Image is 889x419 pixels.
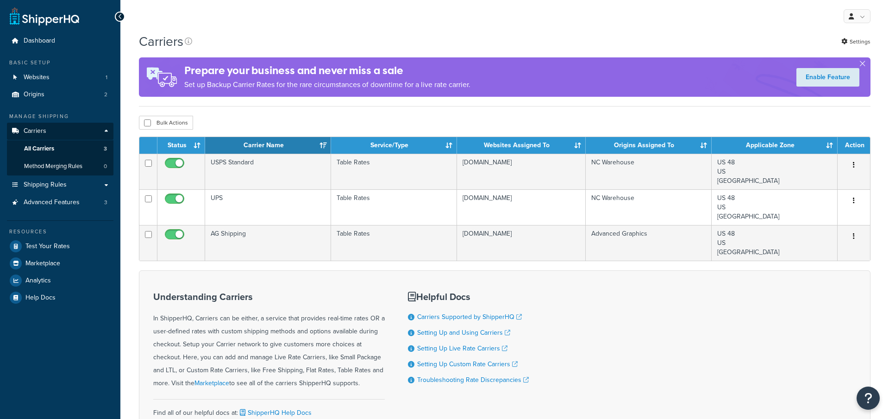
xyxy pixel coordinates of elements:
a: ShipperHQ Help Docs [238,408,312,418]
span: Marketplace [25,260,60,268]
li: Origins [7,86,113,103]
td: Table Rates [331,225,457,261]
span: Websites [24,74,50,81]
td: [DOMAIN_NAME] [457,189,586,225]
th: Status: activate to sort column ascending [157,137,205,154]
th: Websites Assigned To: activate to sort column ascending [457,137,586,154]
span: 2 [104,91,107,99]
a: Enable Feature [796,68,859,87]
a: Origins 2 [7,86,113,103]
span: 1 [106,74,107,81]
h3: Understanding Carriers [153,292,385,302]
span: Test Your Rates [25,243,70,250]
h3: Helpful Docs [408,292,529,302]
a: Test Your Rates [7,238,113,255]
td: US 48 US [GEOGRAPHIC_DATA] [712,189,838,225]
th: Service/Type: activate to sort column ascending [331,137,457,154]
li: Method Merging Rules [7,158,113,175]
td: Table Rates [331,189,457,225]
a: Setting Up Custom Rate Carriers [417,359,518,369]
a: Carriers [7,123,113,140]
span: Carriers [24,127,46,135]
td: UPS [205,189,331,225]
button: Open Resource Center [857,387,880,410]
li: Websites [7,69,113,86]
a: Troubleshooting Rate Discrepancies [417,375,529,385]
th: Applicable Zone: activate to sort column ascending [712,137,838,154]
a: Help Docs [7,289,113,306]
td: USPS Standard [205,154,331,189]
td: [DOMAIN_NAME] [457,154,586,189]
div: In ShipperHQ, Carriers can be either, a service that provides real-time rates OR a user-defined r... [153,292,385,390]
a: All Carriers 3 [7,140,113,157]
span: Origins [24,91,44,99]
a: Dashboard [7,32,113,50]
div: Basic Setup [7,59,113,67]
span: 3 [104,145,107,153]
a: Method Merging Rules 0 [7,158,113,175]
a: ShipperHQ Home [10,7,79,25]
span: Shipping Rules [24,181,67,189]
span: Advanced Features [24,199,80,206]
p: Set up Backup Carrier Rates for the rare circumstances of downtime for a live rate carrier. [184,78,470,91]
span: All Carriers [24,145,54,153]
span: Analytics [25,277,51,285]
a: Setting Up and Using Carriers [417,328,510,338]
li: Carriers [7,123,113,175]
td: NC Warehouse [586,189,712,225]
span: Help Docs [25,294,56,302]
a: Setting Up Live Rate Carriers [417,344,507,353]
span: 3 [104,199,107,206]
a: Analytics [7,272,113,289]
td: AG Shipping [205,225,331,261]
th: Action [838,137,870,154]
a: Marketplace [7,255,113,272]
td: Advanced Graphics [586,225,712,261]
th: Carrier Name: activate to sort column ascending [205,137,331,154]
th: Origins Assigned To: activate to sort column ascending [586,137,712,154]
img: ad-rules-rateshop-fe6ec290ccb7230408bd80ed9643f0289d75e0ffd9eb532fc0e269fcd187b520.png [139,57,184,97]
a: Marketplace [194,378,229,388]
li: Advanced Features [7,194,113,211]
td: US 48 US [GEOGRAPHIC_DATA] [712,225,838,261]
td: NC Warehouse [586,154,712,189]
a: Websites 1 [7,69,113,86]
button: Bulk Actions [139,116,193,130]
td: [DOMAIN_NAME] [457,225,586,261]
span: Dashboard [24,37,55,45]
a: Shipping Rules [7,176,113,194]
a: Advanced Features 3 [7,194,113,211]
h1: Carriers [139,32,183,50]
div: Resources [7,228,113,236]
h4: Prepare your business and never miss a sale [184,63,470,78]
td: Table Rates [331,154,457,189]
div: Manage Shipping [7,113,113,120]
span: Method Merging Rules [24,163,82,170]
a: Settings [841,35,870,48]
a: Carriers Supported by ShipperHQ [417,312,522,322]
td: US 48 US [GEOGRAPHIC_DATA] [712,154,838,189]
li: All Carriers [7,140,113,157]
span: 0 [104,163,107,170]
